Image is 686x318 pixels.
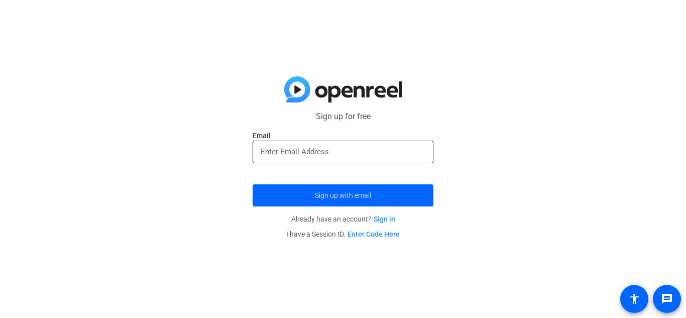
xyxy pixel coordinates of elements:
img: blue-gradient.svg [284,76,402,102]
span: Already have an account? [291,215,395,223]
label: Email [253,131,433,141]
p: Sign up for free [253,111,433,123]
mat-icon: message [661,293,673,305]
button: Sign up with email [253,184,433,206]
mat-icon: accessibility [628,293,640,305]
span: I have a Session ID. [286,230,400,238]
input: Enter Email Address [261,146,425,158]
a: Enter Code Here [348,230,400,238]
a: Sign in [374,215,395,223]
